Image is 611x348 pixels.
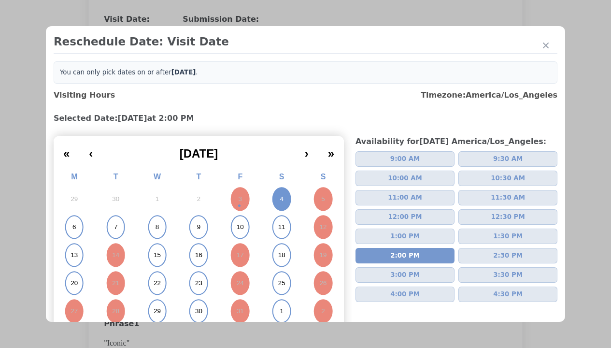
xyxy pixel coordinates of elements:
abbr: Sunday [321,173,326,181]
abbr: October 31, 2025 [237,307,244,316]
button: October 8, 2025 [137,213,178,241]
abbr: October 15, 2025 [154,251,161,260]
span: 1:30 PM [493,232,523,241]
button: October 28, 2025 [95,297,137,325]
abbr: Saturday [279,173,284,181]
button: October 29, 2025 [137,297,178,325]
button: November 2, 2025 [302,297,344,325]
span: 1:00 PM [390,232,420,241]
span: 4:30 PM [493,290,523,299]
span: 9:00 AM [390,154,420,164]
abbr: Tuesday [114,173,118,181]
span: [DATE] [180,147,218,160]
abbr: October 16, 2025 [195,251,202,260]
abbr: October 6, 2025 [72,223,76,232]
button: October 26, 2025 [302,269,344,297]
abbr: October 20, 2025 [71,279,78,288]
h3: Selected Date: [DATE] at 2:00 PM [54,113,557,124]
abbr: October 5, 2025 [321,195,325,203]
button: October 21, 2025 [95,269,137,297]
abbr: October 8, 2025 [156,223,159,232]
button: October 25, 2025 [261,269,302,297]
abbr: October 19, 2025 [320,251,327,260]
button: 12:00 PM [355,209,455,225]
abbr: October 1, 2025 [156,195,159,203]
button: October 16, 2025 [178,241,220,269]
h3: Timezone: America/Los_Angeles [421,89,557,101]
span: 9:30 AM [493,154,523,164]
abbr: October 18, 2025 [278,251,285,260]
button: 3:30 PM [458,267,557,283]
span: 12:30 PM [491,212,525,222]
abbr: October 27, 2025 [71,307,78,316]
button: October 24, 2025 [219,269,261,297]
button: October 7, 2025 [95,213,137,241]
abbr: October 3, 2025 [239,195,242,203]
abbr: October 14, 2025 [112,251,119,260]
button: October 31, 2025 [219,297,261,325]
abbr: Thursday [197,173,201,181]
h2: Reschedule Date: Visit Date [54,34,557,49]
abbr: October 13, 2025 [71,251,78,260]
abbr: October 22, 2025 [154,279,161,288]
abbr: October 30, 2025 [195,307,202,316]
button: 9:30 AM [458,151,557,167]
abbr: October 24, 2025 [237,279,244,288]
button: 1:30 PM [458,229,557,244]
abbr: October 12, 2025 [320,223,327,232]
button: 1:00 PM [355,229,455,244]
h3: Availability for [DATE] America/Los_Angeles : [355,136,557,147]
button: September 29, 2025 [54,185,95,213]
button: November 1, 2025 [261,297,302,325]
abbr: October 10, 2025 [237,223,244,232]
button: 9:00 AM [355,151,455,167]
button: October 4, 2025 [261,185,302,213]
button: October 30, 2025 [178,297,220,325]
button: 12:30 PM [458,209,557,225]
button: October 5, 2025 [302,185,344,213]
button: October 20, 2025 [54,269,95,297]
h3: Visiting Hours [54,89,115,101]
span: 12:00 PM [388,212,422,222]
button: October 10, 2025 [219,213,261,241]
abbr: October 28, 2025 [112,307,119,316]
abbr: October 2, 2025 [197,195,200,203]
abbr: Wednesday [154,173,161,181]
button: « [54,140,79,161]
button: October 3, 2025 [219,185,261,213]
button: » [318,140,344,161]
abbr: October 25, 2025 [278,279,285,288]
abbr: November 1, 2025 [280,307,283,316]
button: October 27, 2025 [54,297,95,325]
button: 2:30 PM [458,248,557,263]
button: 10:30 AM [458,171,557,186]
span: 10:30 AM [491,174,525,183]
span: 11:00 AM [388,193,422,203]
span: 2:00 PM [390,251,420,261]
button: October 12, 2025 [302,213,344,241]
button: October 22, 2025 [137,269,178,297]
abbr: October 4, 2025 [280,195,283,203]
button: October 1, 2025 [137,185,178,213]
button: October 11, 2025 [261,213,302,241]
button: October 9, 2025 [178,213,220,241]
button: October 2, 2025 [178,185,220,213]
button: 4:30 PM [458,287,557,302]
button: 2:00 PM [355,248,455,263]
abbr: September 29, 2025 [71,195,78,203]
button: › [295,140,318,161]
button: September 30, 2025 [95,185,137,213]
button: [DATE] [102,140,295,161]
button: October 17, 2025 [219,241,261,269]
button: 4:00 PM [355,287,455,302]
button: October 18, 2025 [261,241,302,269]
abbr: Monday [71,173,77,181]
span: 2:30 PM [493,251,523,261]
button: October 6, 2025 [54,213,95,241]
abbr: November 2, 2025 [321,307,325,316]
span: 4:00 PM [390,290,420,299]
abbr: October 17, 2025 [237,251,244,260]
b: [DATE] [171,69,196,76]
button: October 13, 2025 [54,241,95,269]
abbr: October 29, 2025 [154,307,161,316]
